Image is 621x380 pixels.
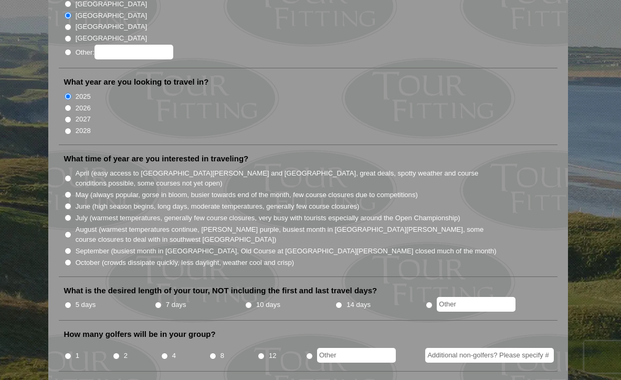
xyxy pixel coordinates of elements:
label: 2028 [76,126,91,136]
label: 10 days [256,300,280,310]
label: How many golfers will be in your group? [64,329,216,340]
label: What is the desired length of your tour, NOT including the first and last travel days? [64,285,377,296]
label: 5 days [76,300,96,310]
label: 1 [76,351,79,361]
label: April (easy access to [GEOGRAPHIC_DATA][PERSON_NAME] and [GEOGRAPHIC_DATA], great deals, spotty w... [76,168,498,189]
label: 7 days [166,300,186,310]
input: Other: [94,45,173,59]
label: [GEOGRAPHIC_DATA] [76,22,147,32]
label: 2025 [76,91,91,102]
input: Additional non-golfers? Please specify # [425,348,554,363]
label: 2 [124,351,128,361]
label: [GEOGRAPHIC_DATA] [76,33,147,44]
input: Other [437,297,515,312]
label: July (warmest temperatures, generally few course closures, very busy with tourists especially aro... [76,213,460,223]
label: October (crowds dissipate quickly, less daylight, weather cool and crisp) [76,258,294,268]
label: 4 [172,351,176,361]
label: Other: [76,45,173,59]
label: What year are you looking to travel in? [64,77,209,87]
label: 2027 [76,114,91,125]
label: [GEOGRAPHIC_DATA] [76,11,147,21]
label: August (warmest temperatures continue, [PERSON_NAME] purple, busiest month in [GEOGRAPHIC_DATA][P... [76,224,498,245]
label: June (high season begins, long days, moderate temperatures, generally few course closures) [76,201,360,212]
label: 8 [220,351,224,361]
label: 14 days [346,300,371,310]
label: May (always popular, gorse in bloom, busier towards end of the month, few course closures due to ... [76,190,418,200]
input: Other [317,348,396,363]
label: 12 [269,351,277,361]
label: What time of year are you interested in traveling? [64,153,249,164]
label: September (busiest month in [GEOGRAPHIC_DATA], Old Course at [GEOGRAPHIC_DATA][PERSON_NAME] close... [76,246,497,256]
label: 2026 [76,103,91,114]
